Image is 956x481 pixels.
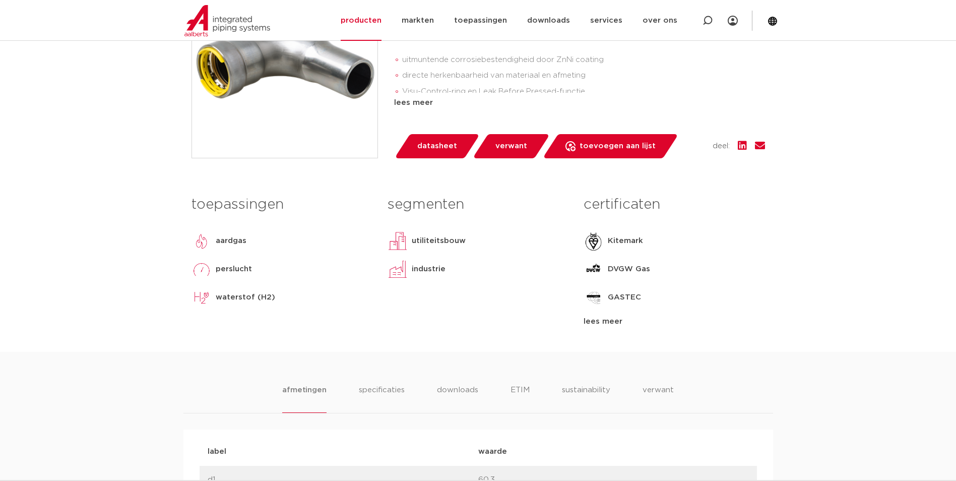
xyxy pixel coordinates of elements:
p: utiliteitsbouw [412,235,466,247]
h3: segmenten [388,195,568,215]
img: waterstof (H2) [192,287,212,308]
p: label [208,446,478,458]
div: lees meer [394,97,765,109]
img: Kitemark [584,231,604,251]
img: DVGW Gas [584,259,604,279]
li: ETIM [511,384,530,413]
div: lees meer [584,316,764,328]
p: perslucht [216,263,252,275]
p: GASTEC [608,291,641,304]
img: utiliteitsbouw [388,231,408,251]
span: verwant [495,138,527,154]
li: Visu-Control-ring en Leak Before Pressed-functie [402,84,765,100]
li: downloads [437,384,478,413]
a: verwant [472,134,550,158]
p: DVGW Gas [608,263,650,275]
li: afmetingen [282,384,326,413]
p: waterstof (H2) [216,291,275,304]
h3: certificaten [584,195,764,215]
li: uitmuntende corrosiebestendigheid door ZnNi coating [402,52,765,68]
img: industrie [388,259,408,279]
p: aardgas [216,235,246,247]
li: specificaties [359,384,405,413]
img: GASTEC [584,287,604,308]
span: datasheet [417,138,457,154]
img: aardgas [192,231,212,251]
span: deel: [713,140,730,152]
a: datasheet [394,134,480,158]
li: directe herkenbaarheid van materiaal en afmeting [402,68,765,84]
p: Kitemark [608,235,643,247]
p: industrie [412,263,445,275]
p: waarde [478,446,749,458]
li: sustainability [562,384,610,413]
span: toevoegen aan lijst [580,138,656,154]
img: perslucht [192,259,212,279]
h3: toepassingen [192,195,372,215]
li: verwant [643,384,674,413]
